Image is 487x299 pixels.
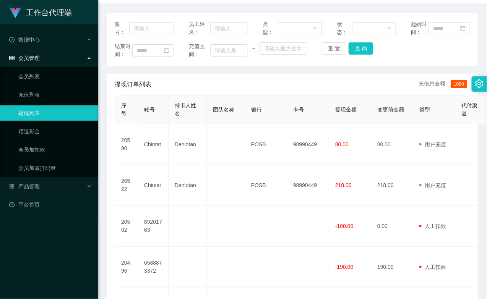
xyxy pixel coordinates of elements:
span: 序号 [121,102,127,116]
span: 卡号 [293,107,304,113]
input: 请输入 [129,22,174,34]
input: 请输入最小值为 [210,44,248,57]
span: 80.00 [335,141,349,147]
span: 人工扣款 [419,264,446,270]
td: 80.00 [371,124,413,165]
span: 账号： [115,20,129,36]
h1: 工作台代理端 [26,0,72,25]
span: -190.00 [335,264,353,270]
span: -100.00 [335,223,353,229]
td: 89201763 [138,206,169,247]
i: 图标: calendar [460,26,466,31]
a: 提现列表 [18,105,92,121]
span: 用户充值 [419,182,446,188]
td: 98990449 [287,124,329,165]
span: 代付渠道 [461,102,477,116]
input: 请输入 [210,22,248,34]
i: 图标: table [9,55,15,61]
button: 查 询 [349,42,373,55]
span: 产品管理 [9,183,40,189]
td: 20590 [115,124,138,165]
span: 充值区间： [189,42,211,58]
span: 银行 [251,107,262,113]
a: 工作台代理端 [9,9,72,15]
td: 6588873372 [138,247,169,288]
span: 团队名称 [213,107,234,113]
img: logo.9652507e.png [9,8,21,18]
a: 赠送彩金 [18,124,92,139]
td: 98990449 [287,165,329,206]
td: 218.00 [371,165,413,206]
span: 结束时间： [115,42,132,58]
i: 图标: setting [475,79,484,88]
i: 图标: down [313,26,317,31]
input: 请输入最大值为 [260,42,307,55]
a: 充值列表 [18,87,92,102]
span: 变更前金额 [377,107,404,113]
span: 状态： [337,20,352,36]
span: 会员管理 [9,55,40,61]
i: 图标: appstore-o [9,184,15,189]
td: POSB [245,124,287,165]
td: 20502 [115,206,138,247]
a: 会员加扣款 [18,142,92,157]
span: 员工姓名： [189,20,211,36]
span: 用户充值 [419,141,446,147]
span: 提现订单列表 [115,80,151,89]
span: 持卡人姓名 [175,102,196,116]
td: Deniotan [169,124,207,165]
span: 218.00 [335,182,352,188]
span: 账号 [144,107,155,113]
a: 会员加减打码量 [18,160,92,176]
a: 图标: dashboard平台首页 [9,197,92,212]
i: 图标: check-circle-o [9,37,15,42]
span: 人工扣款 [419,223,446,229]
div: 充值总金额： [419,80,470,89]
i: 图标: calendar [164,48,169,53]
span: 类型： [263,20,278,36]
td: 20522 [115,165,138,206]
td: 0.00 [371,206,413,247]
td: Deniotan [169,165,207,206]
i: 图标: down [387,26,391,31]
td: POSB [245,165,287,206]
td: Chintat [138,124,169,165]
td: 190.00 [371,247,413,288]
a: 会员列表 [18,69,92,84]
button: 重 置 [322,42,346,55]
span: 类型 [419,107,430,113]
td: Chintat [138,165,169,206]
span: 1088 [451,80,467,88]
span: ~ [248,45,260,53]
td: 20496 [115,247,138,288]
span: 数据中心 [9,37,40,43]
span: 起始时间： [411,20,429,36]
span: 提现金额 [335,107,357,113]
